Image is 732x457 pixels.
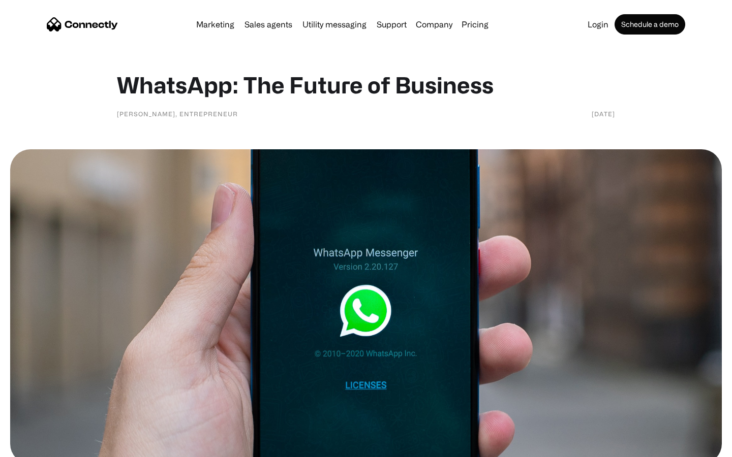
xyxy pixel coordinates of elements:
aside: Language selected: English [10,439,61,453]
a: Utility messaging [298,20,371,28]
a: home [47,17,118,32]
a: Marketing [192,20,238,28]
a: Login [584,20,613,28]
div: [PERSON_NAME], Entrepreneur [117,109,238,119]
a: Pricing [457,20,493,28]
div: [DATE] [592,109,615,119]
h1: WhatsApp: The Future of Business [117,71,615,99]
a: Sales agents [240,20,296,28]
div: Company [413,17,455,31]
a: Schedule a demo [615,14,685,35]
a: Support [373,20,411,28]
ul: Language list [20,439,61,453]
div: Company [416,17,452,31]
